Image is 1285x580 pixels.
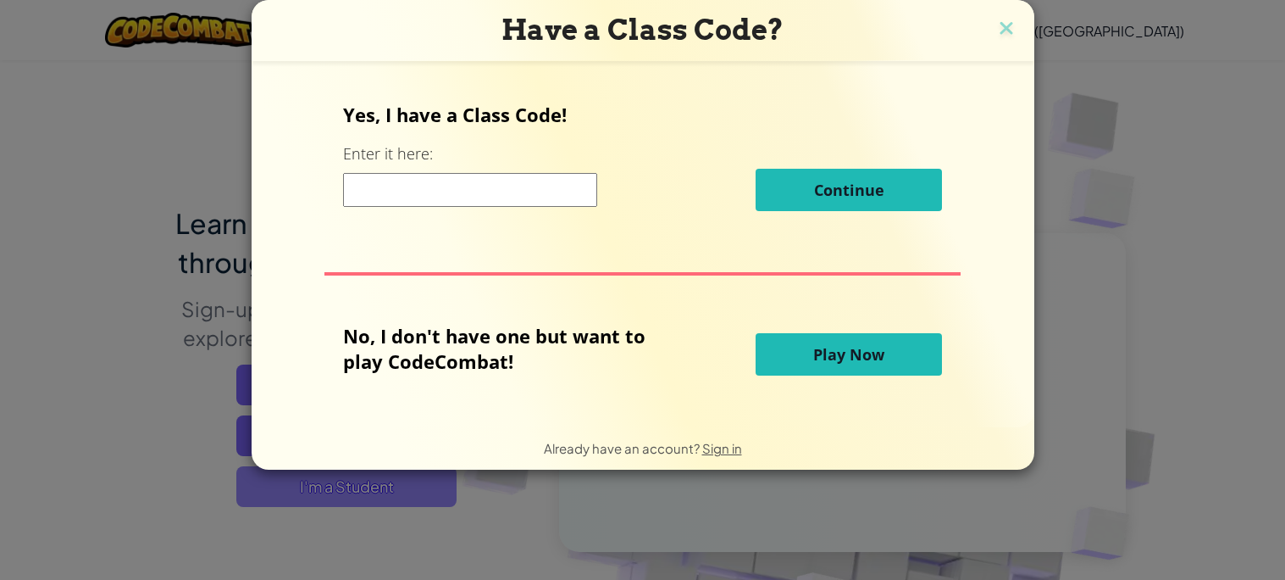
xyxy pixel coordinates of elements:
[343,323,671,374] p: No, I don't have one but want to play CodeCombat!
[343,102,942,127] p: Yes, I have a Class Code!
[544,440,702,456] span: Already have an account?
[756,333,942,376] button: Play Now
[343,143,433,165] label: Enter it here:
[813,344,884,365] span: Play Now
[501,13,784,47] span: Have a Class Code?
[995,17,1017,42] img: close icon
[702,440,742,456] a: Sign in
[814,180,884,200] span: Continue
[756,169,942,211] button: Continue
